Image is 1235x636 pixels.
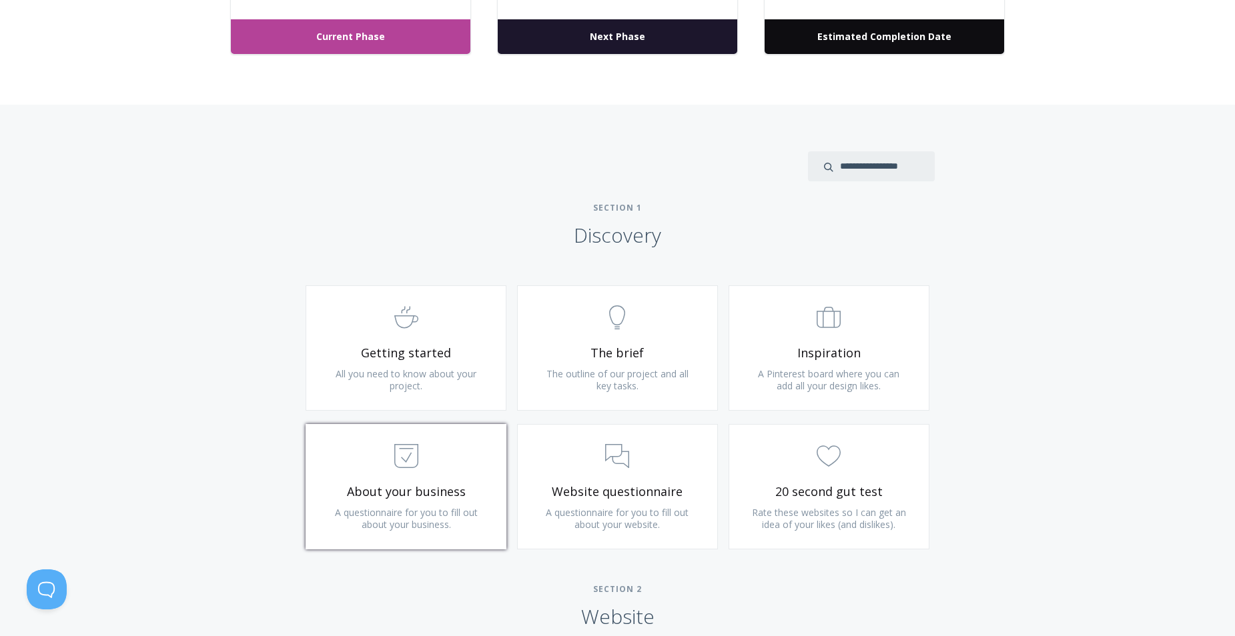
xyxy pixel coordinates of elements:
[335,506,478,531] span: A questionnaire for you to fill out about your business.
[538,484,697,499] span: Website questionnaire
[729,424,929,549] a: 20 second gut test Rate these websites so I can get an idea of your likes (and dislikes).
[326,345,486,361] span: Getting started
[765,19,1003,55] span: Estimated Completion Date
[538,345,697,361] span: The brief
[517,424,718,549] a: Website questionnaire A questionnaire for you to fill out about your website.
[306,285,506,411] a: Getting started All you need to know about your project.
[758,367,899,392] span: A Pinterest board where you can add all your design likes.
[749,484,909,499] span: 20 second gut test
[749,345,909,361] span: Inspiration
[27,569,67,609] iframe: Toggle Customer Support
[517,285,718,411] a: The brief The outline of our project and all key tasks.
[231,19,470,55] span: Current Phase
[336,367,476,392] span: All you need to know about your project.
[729,285,929,411] a: Inspiration A Pinterest board where you can add all your design likes.
[306,424,506,549] a: About your business A questionnaire for you to fill out about your business.
[546,367,689,392] span: The outline of our project and all key tasks.
[326,484,486,499] span: About your business
[546,506,689,531] span: A questionnaire for you to fill out about your website.
[752,506,906,531] span: Rate these websites so I can get an idea of your likes (and dislikes).
[498,19,737,55] span: Next Phase
[808,151,935,181] input: search input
